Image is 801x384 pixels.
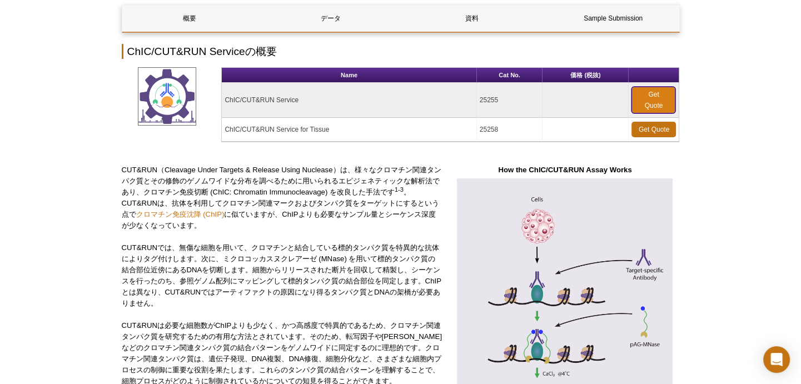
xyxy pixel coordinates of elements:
[222,118,476,142] td: ChIC/CUT&RUN Service for Tissue
[138,67,196,126] img: ChIC/CUT&RUN Service
[263,5,399,32] a: データ
[631,122,676,137] a: Get Quote
[477,83,543,118] td: 25255
[122,5,257,32] a: 概要
[136,210,225,218] a: クロマチン免疫沈降 (ChIP)
[395,186,404,193] sup: 1-3
[122,44,680,59] h2: ChIC/CUT&RUN Serviceの概要
[222,68,476,83] th: Name
[631,87,675,113] a: Get Quote
[405,5,540,32] a: 資料
[546,5,681,32] a: Sample Submission
[498,166,631,174] strong: How the ChIC/CUT&RUN Assay Works
[477,118,543,142] td: 25258
[122,164,442,231] p: CUT&RUN（Cleavage Under Targets & Release Using Nuclease）は、様々なクロマチン関連タンパク質とその修飾のゲノムワイドな分布を調べるために用い...
[543,68,629,83] th: 価格 (税抜)
[763,346,790,373] div: Open Intercom Messenger
[222,83,476,118] td: ChIC/CUT&RUN Service
[122,242,442,309] p: CUT&RUNでは、無傷な細胞を用いて、クロマチンと結合している標的タンパク質を特異的な抗体によりタグ付けします。次に、ミクロコッカスヌクレアーゼ (MNase) を用いて標的タンパク質の結合部...
[477,68,543,83] th: Cat No.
